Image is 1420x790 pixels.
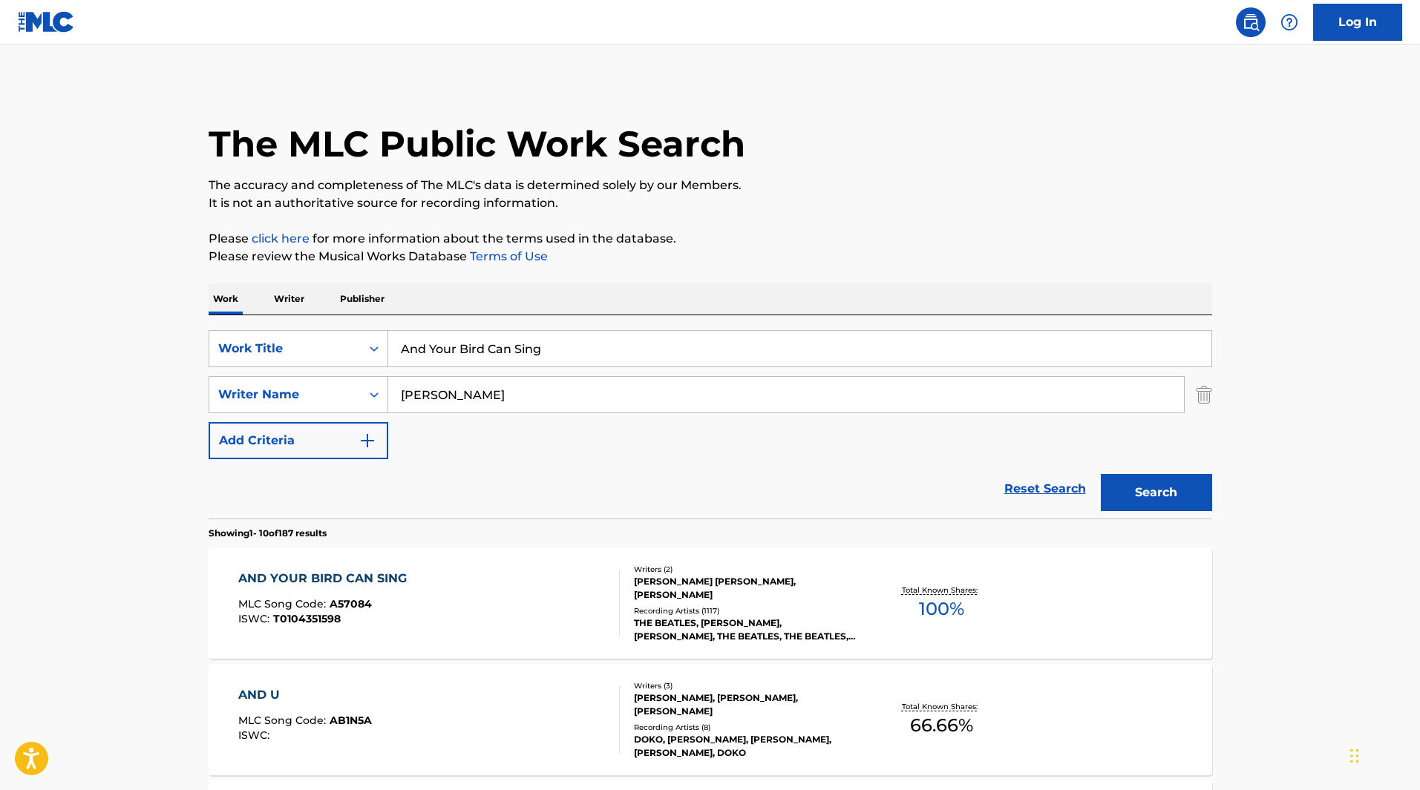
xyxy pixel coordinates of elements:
img: search [1242,13,1260,31]
div: Writer Name [218,386,352,404]
img: 9d2ae6d4665cec9f34b9.svg [359,432,376,450]
div: DOKO, [PERSON_NAME], [PERSON_NAME], [PERSON_NAME], DOKO [634,733,858,760]
span: AB1N5A [330,714,372,727]
a: Public Search [1236,7,1266,37]
a: Reset Search [997,473,1093,505]
a: AND UMLC Song Code:AB1N5AISWC:Writers (3)[PERSON_NAME], [PERSON_NAME], [PERSON_NAME]Recording Art... [209,664,1212,775]
span: MLC Song Code : [238,714,330,727]
span: T0104351598 [273,612,341,625]
img: MLC Logo [18,11,75,33]
div: [PERSON_NAME], [PERSON_NAME], [PERSON_NAME] [634,691,858,718]
div: THE BEATLES, [PERSON_NAME], [PERSON_NAME], THE BEATLES, THE BEATLES, THE BEATLES, THE BEATLES [634,616,858,643]
span: ISWC : [238,612,273,625]
h1: The MLC Public Work Search [209,122,745,166]
a: Terms of Use [467,249,548,263]
p: Work [209,283,243,315]
button: Add Criteria [209,422,388,459]
button: Search [1101,474,1212,511]
p: Please for more information about the terms used in the database. [209,230,1212,248]
span: MLC Song Code : [238,597,330,610]
p: Publisher [336,283,389,315]
span: A57084 [330,597,372,610]
a: AND YOUR BIRD CAN SINGMLC Song Code:A57084ISWC:T0104351598Writers (2)[PERSON_NAME] [PERSON_NAME],... [209,547,1212,659]
iframe: Chat Widget [1346,719,1420,790]
p: Showing 1 - 10 of 187 results [209,527,327,540]
p: Total Known Shares: [902,701,981,712]
div: Help [1275,7,1304,37]
p: Writer [269,283,309,315]
p: Total Known Shares: [902,585,981,596]
span: 100 % [919,596,964,622]
p: The accuracy and completeness of The MLC's data is determined solely by our Members. [209,177,1212,194]
div: Writers ( 3 ) [634,680,858,691]
div: Recording Artists ( 1117 ) [634,605,858,616]
a: Log In [1313,4,1402,41]
img: Delete Criterion [1196,376,1212,413]
div: [PERSON_NAME] [PERSON_NAME], [PERSON_NAME] [634,575,858,602]
span: 66.66 % [910,712,973,739]
div: Writers ( 2 ) [634,564,858,575]
div: Glisser [1350,734,1359,778]
p: Please review the Musical Works Database [209,248,1212,266]
p: It is not an authoritative source for recording information. [209,194,1212,212]
form: Search Form [209,330,1212,519]
span: ISWC : [238,728,273,742]
div: Recording Artists ( 8 ) [634,722,858,733]
div: Widget de chat [1346,719,1420,790]
div: Work Title [218,340,352,358]
div: AND YOUR BIRD CAN SING [238,570,414,587]
img: help [1280,13,1298,31]
a: click here [252,231,310,246]
div: AND U [238,686,372,704]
